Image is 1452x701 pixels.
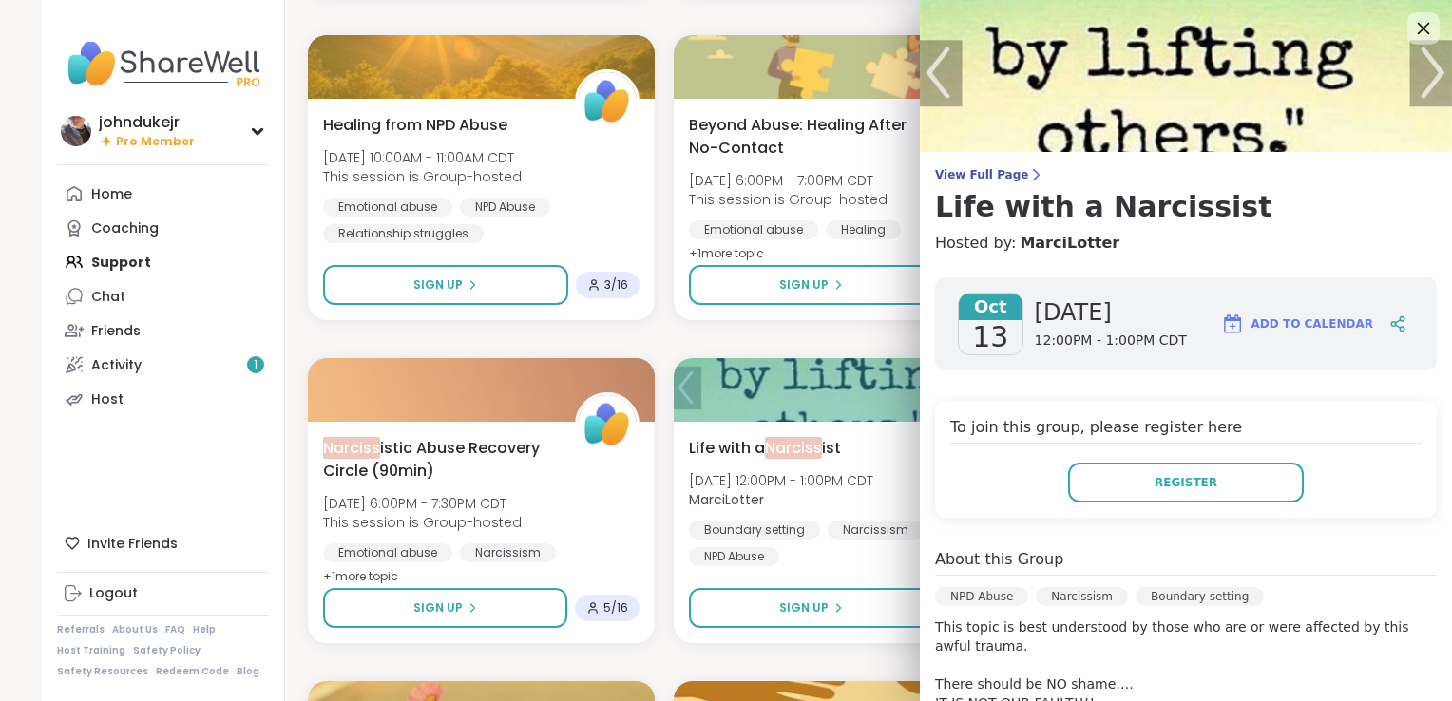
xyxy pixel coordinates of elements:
[57,623,105,636] a: Referrals
[254,357,258,373] span: 1
[323,167,522,186] span: This session is Group-hosted
[689,547,779,566] div: NPD Abuse
[1035,297,1187,328] span: [DATE]
[57,348,269,382] a: Activity1
[323,494,522,513] span: [DATE] 6:00PM - 7:30PM CDT
[57,313,269,348] a: Friends
[1221,313,1244,335] img: ShareWell Logomark
[323,114,507,137] span: Healing from NPD Abuse
[323,148,522,167] span: [DATE] 10:00AM - 11:00AM CDT
[1251,315,1373,332] span: Add to Calendar
[1035,332,1187,350] span: 12:00PM - 1:00PM CDT
[1213,301,1382,347] button: Add to Calendar
[57,177,269,211] a: Home
[57,279,269,313] a: Chat
[57,577,269,611] a: Logout
[323,265,568,305] button: Sign Up
[765,437,822,459] span: Narciss
[1136,587,1264,606] div: Boundary setting
[323,198,452,217] div: Emotional abuse
[99,112,195,133] div: johndukejr
[323,437,380,459] span: Narciss
[112,623,158,636] a: About Us
[935,587,1028,606] div: NPD Abuse
[959,294,1022,320] span: Oct
[779,276,829,294] span: Sign Up
[156,665,229,678] a: Redeem Code
[689,588,934,628] button: Sign Up
[91,322,141,341] div: Friends
[604,277,628,293] span: 3 / 16
[91,390,124,409] div: Host
[689,437,841,460] span: Life with a ist
[935,190,1437,224] h3: Life with a Narcissist
[689,220,818,239] div: Emotional abuse
[950,416,1422,444] h4: To join this group, please register here
[57,211,269,245] a: Coaching
[193,623,216,636] a: Help
[323,437,554,483] span: istic Abuse Recovery Circle (90min)
[323,588,567,628] button: Sign Up
[323,543,452,562] div: Emotional abuse
[57,526,269,560] div: Invite Friends
[91,356,142,375] div: Activity
[689,190,888,209] span: This session is Group-hosted
[689,171,888,190] span: [DATE] 6:00PM - 7:00PM CDT
[689,490,764,509] b: MarciLotter
[323,224,484,243] div: Relationship struggles
[460,198,550,217] div: NPD Abuse
[91,288,125,307] div: Chat
[89,584,138,603] div: Logout
[689,521,820,540] div: Boundary setting
[165,623,185,636] a: FAQ
[1036,587,1128,606] div: Narcissism
[935,167,1437,224] a: View Full PageLife with a Narcissist
[57,382,269,416] a: Host
[603,600,628,616] span: 5 / 16
[460,543,556,562] div: Narcissism
[237,665,259,678] a: Blog
[828,521,924,540] div: Narcissism
[578,395,637,454] img: ShareWell
[413,599,463,616] span: Sign Up
[779,599,829,616] span: Sign Up
[1068,463,1304,502] button: Register
[116,134,195,150] span: Pro Member
[1020,232,1119,255] a: MarciLotter
[826,220,901,239] div: Healing
[413,276,463,294] span: Sign Up
[323,513,522,532] span: This session is Group-hosted
[578,72,637,131] img: ShareWell
[1155,474,1217,491] span: Register
[57,30,269,97] img: ShareWell Nav Logo
[91,219,159,238] div: Coaching
[57,665,148,678] a: Safety Resources
[133,644,201,657] a: Safety Policy
[91,185,132,204] div: Home
[935,232,1437,255] h4: Hosted by:
[689,471,873,490] span: [DATE] 12:00PM - 1:00PM CDT
[61,116,91,146] img: johndukejr
[689,114,920,160] span: Beyond Abuse: Healing After No-Contact
[57,644,125,657] a: Host Training
[935,167,1437,182] span: View Full Page
[689,265,933,305] button: Sign Up
[935,548,1063,571] h4: About this Group
[972,320,1008,354] span: 13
